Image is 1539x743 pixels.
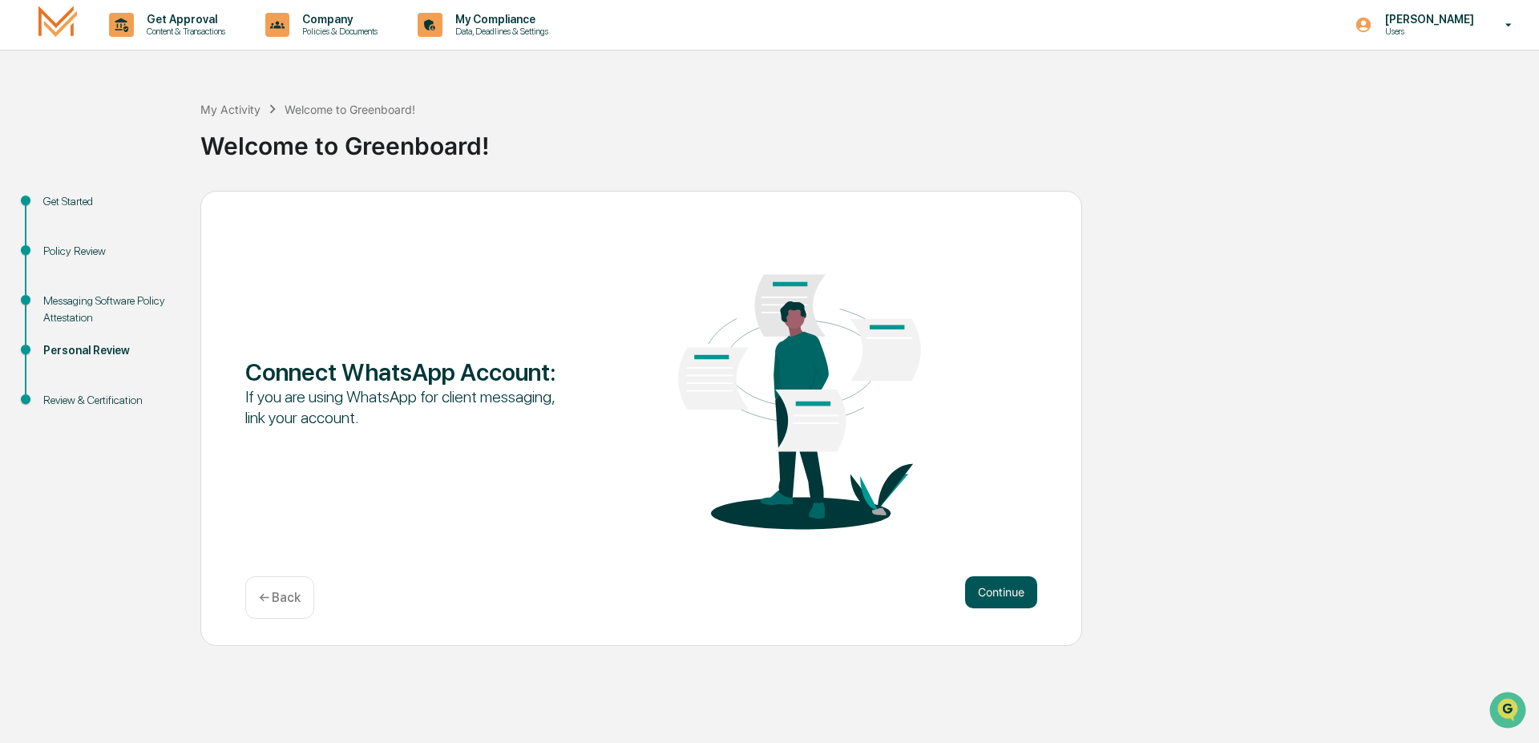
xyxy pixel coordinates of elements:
[55,123,263,139] div: Start new chat
[285,103,415,116] div: Welcome to Greenboard!
[16,234,29,247] div: 🔎
[110,196,205,224] a: 🗄️Attestations
[965,576,1037,608] button: Continue
[442,26,556,37] p: Data, Deadlines & Settings
[16,204,29,216] div: 🖐️
[200,119,1531,160] div: Welcome to Greenboard!
[273,127,292,147] button: Start new chat
[16,34,292,59] p: How can we help?
[43,243,175,260] div: Policy Review
[32,202,103,218] span: Preclearance
[43,342,175,359] div: Personal Review
[10,226,107,255] a: 🔎Data Lookup
[160,272,194,284] span: Pylon
[32,232,101,248] span: Data Lookup
[1488,690,1531,733] iframe: Open customer support
[43,193,175,210] div: Get Started
[43,392,175,409] div: Review & Certification
[289,26,386,37] p: Policies & Documents
[1372,13,1482,26] p: [PERSON_NAME]
[132,202,199,218] span: Attestations
[245,357,562,386] div: Connect WhatsApp Account :
[16,123,45,151] img: 1746055101610-c473b297-6a78-478c-a979-82029cc54cd1
[442,13,556,26] p: My Compliance
[38,6,77,43] img: logo
[259,590,301,605] p: ← Back
[1372,26,1482,37] p: Users
[200,103,261,116] div: My Activity
[43,293,175,326] div: Messaging Software Policy Attestation
[134,26,233,37] p: Content & Transactions
[55,139,203,151] div: We're available if you need us!
[641,226,958,556] img: Connect WhatsApp Account
[113,271,194,284] a: Powered byPylon
[289,13,386,26] p: Company
[10,196,110,224] a: 🖐️Preclearance
[245,386,562,428] div: If you are using WhatsApp for client messaging, link your account.
[134,13,233,26] p: Get Approval
[116,204,129,216] div: 🗄️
